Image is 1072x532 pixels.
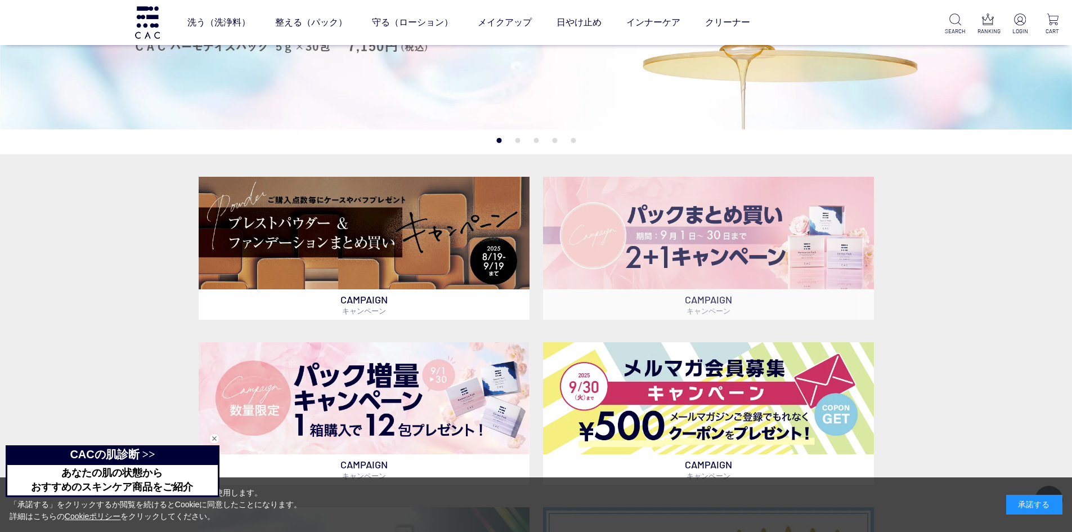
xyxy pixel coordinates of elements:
[199,342,530,485] a: パック増量キャンペーン パック増量キャンペーン CAMPAIGNキャンペーン
[1006,495,1062,515] div: 承諾する
[199,289,530,320] p: CAMPAIGN
[342,306,386,315] span: キャンペーン
[187,7,250,38] a: 洗う（洗浄料）
[65,512,121,521] a: Cookieポリシー
[199,177,530,289] img: ベースメイクキャンペーン
[342,471,386,480] span: キャンペーン
[543,454,874,485] p: CAMPAIGN
[543,342,874,454] img: メルマガ会員募集
[199,342,530,454] img: パック増量キャンペーン
[543,177,874,289] img: パックキャンペーン2+1
[687,471,730,480] span: キャンペーン
[552,138,557,143] button: 4 of 5
[543,289,874,320] p: CAMPAIGN
[478,7,532,38] a: メイクアップ
[1042,14,1063,35] a: CART
[515,138,520,143] button: 2 of 5
[533,138,539,143] button: 3 of 5
[275,7,347,38] a: 整える（パック）
[571,138,576,143] button: 5 of 5
[705,7,750,38] a: クリーナー
[1010,27,1030,35] p: LOGIN
[543,342,874,485] a: メルマガ会員募集 メルマガ会員募集 CAMPAIGNキャンペーン
[687,306,730,315] span: キャンペーン
[945,14,966,35] a: SEARCH
[626,7,680,38] a: インナーケア
[1010,14,1030,35] a: LOGIN
[133,6,162,38] img: logo
[372,7,453,38] a: 守る（ローション）
[543,177,874,319] a: パックキャンペーン2+1 パックキャンペーン2+1 CAMPAIGNキャンペーン
[1042,27,1063,35] p: CART
[977,27,998,35] p: RANKING
[199,454,530,485] p: CAMPAIGN
[199,177,530,319] a: ベースメイクキャンペーン ベースメイクキャンペーン CAMPAIGNキャンペーン
[557,7,602,38] a: 日やけ止め
[945,27,966,35] p: SEARCH
[977,14,998,35] a: RANKING
[10,487,302,522] div: 当サイトでは、お客様へのサービス向上のためにCookieを使用します。 「承諾する」をクリックするか閲覧を続けるとCookieに同意したことになります。 詳細はこちらの をクリックしてください。
[496,138,501,143] button: 1 of 5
